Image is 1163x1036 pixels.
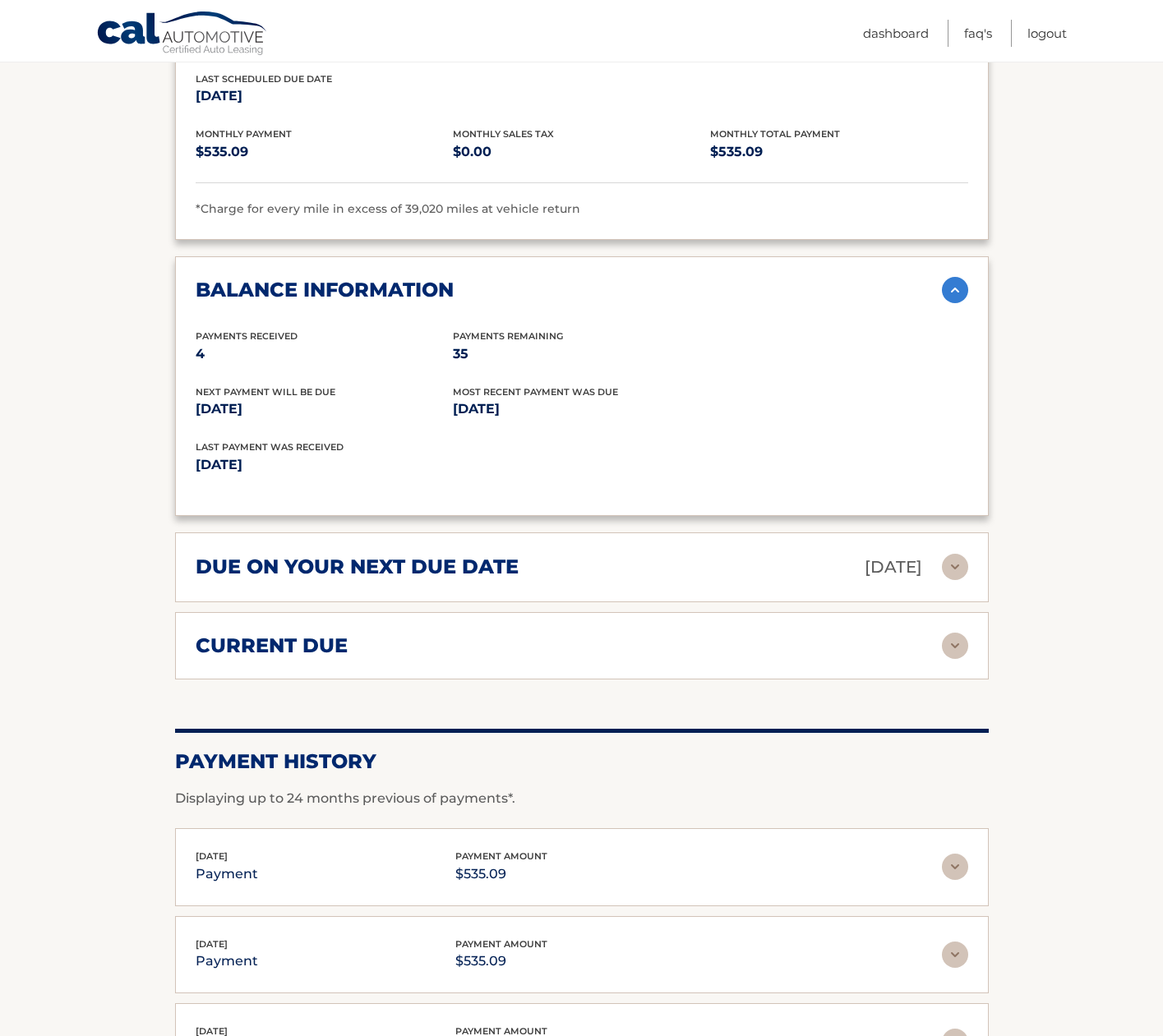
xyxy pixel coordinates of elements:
span: payment amount [455,938,547,950]
p: payment [196,950,258,973]
span: Last Scheduled Due Date [196,73,332,85]
h2: due on your next due date [196,555,519,579]
img: accordion-rest.svg [942,854,968,880]
p: 35 [453,343,710,366]
p: $535.09 [455,950,547,973]
span: *Charge for every mile in excess of 39,020 miles at vehicle return [196,201,580,216]
img: accordion-rest.svg [942,942,968,968]
span: Next Payment will be due [196,386,335,398]
img: accordion-active.svg [942,277,968,303]
span: [DATE] [196,938,228,950]
h2: current due [196,633,348,658]
span: Monthly Sales Tax [453,128,554,140]
span: Payments Received [196,330,298,342]
p: [DATE] [196,454,582,477]
p: $0.00 [453,140,710,163]
a: Cal Automotive [96,11,269,58]
span: Monthly Total Payment [710,128,840,140]
p: Displaying up to 24 months previous of payments*. [175,789,989,808]
span: Monthly Payment [196,128,292,140]
a: FAQ's [964,20,992,47]
p: $535.09 [196,140,453,163]
p: [DATE] [865,553,922,582]
a: Logout [1027,20,1067,47]
p: [DATE] [453,398,710,421]
img: accordion-rest.svg [942,633,968,659]
span: payment amount [455,850,547,862]
p: $535.09 [455,863,547,886]
span: Payments Remaining [453,330,563,342]
span: [DATE] [196,850,228,862]
p: 4 [196,343,453,366]
p: payment [196,863,258,886]
span: Last Payment was received [196,441,344,453]
h2: Payment History [175,749,989,774]
img: accordion-rest.svg [942,554,968,580]
a: Dashboard [863,20,929,47]
h2: balance information [196,278,454,302]
span: Most Recent Payment Was Due [453,386,618,398]
p: [DATE] [196,85,453,108]
p: $535.09 [710,140,967,163]
p: [DATE] [196,398,453,421]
